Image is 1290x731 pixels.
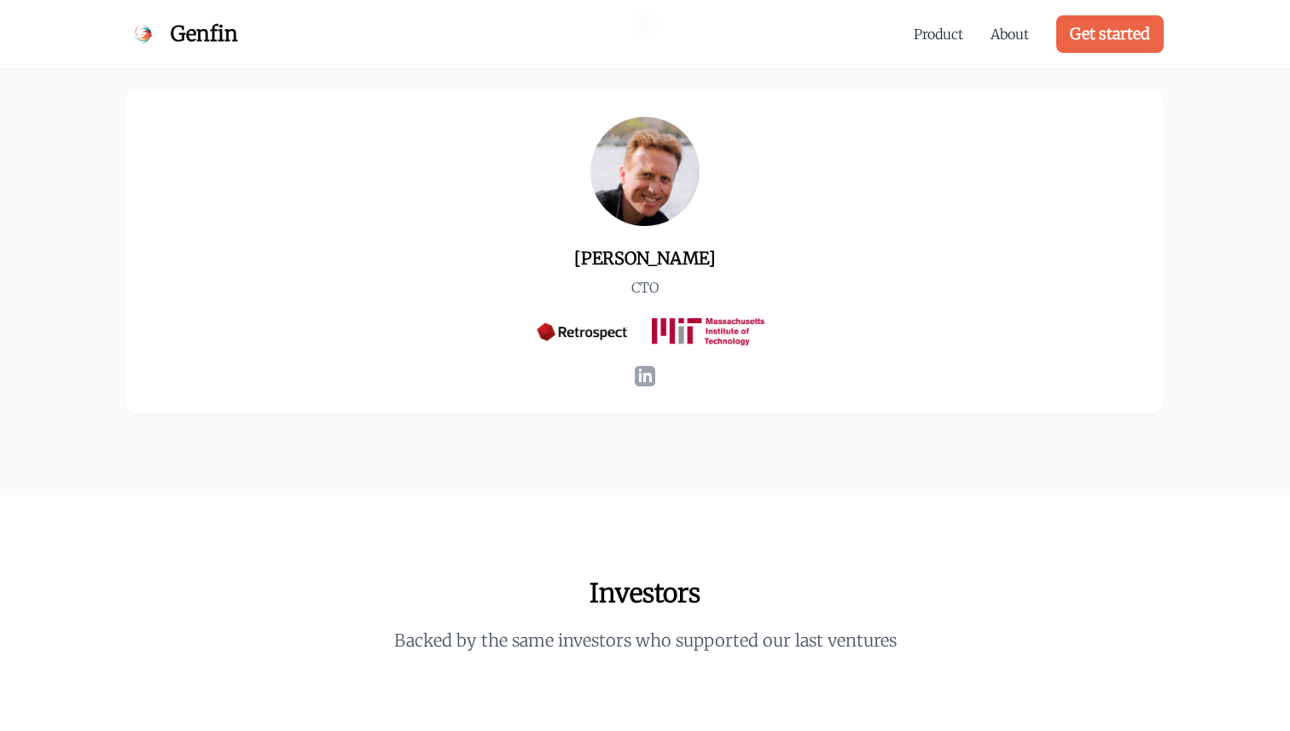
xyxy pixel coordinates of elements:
a: Product [914,24,963,44]
img: Retrospect [537,318,628,345]
p: CTO [526,277,764,298]
img: MIT [652,318,764,345]
a: Get started [1056,15,1164,53]
p: Backed by the same investors who supported our last ventures [263,629,1027,653]
h3: [PERSON_NAME] [526,247,764,270]
a: Genfin [126,17,238,51]
span: Genfin [171,20,238,48]
img: Brian Dunagan [590,117,700,226]
a: About [991,24,1029,44]
h2: Investors [263,577,1027,608]
img: Genfin Logo [126,17,160,51]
